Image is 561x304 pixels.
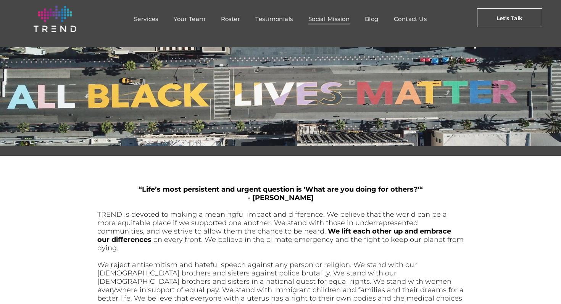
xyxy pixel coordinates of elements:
a: Your Team [166,13,213,24]
span: - [PERSON_NAME] [248,194,314,202]
a: Roster [213,13,248,24]
a: Services [126,13,166,24]
a: Contact Us [386,13,435,24]
a: Social Mission [301,13,357,24]
a: Let's Talk [477,8,542,27]
a: Blog [357,13,386,24]
a: Testimonials [248,13,300,24]
img: logo [34,6,76,32]
span: We lift each other up and embrace our differences [97,227,451,244]
span: “Life’s most persistent and urgent question is 'What are you doing for others?'“ [139,185,423,194]
span: Let's Talk [497,9,522,28]
span: on every front. We believe in the climate emergency and the fight to keep our planet from dying. [97,235,464,252]
span: TREND is devoted to making a meaningful impact and difference. We believe that the world can be a... [97,210,447,235]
